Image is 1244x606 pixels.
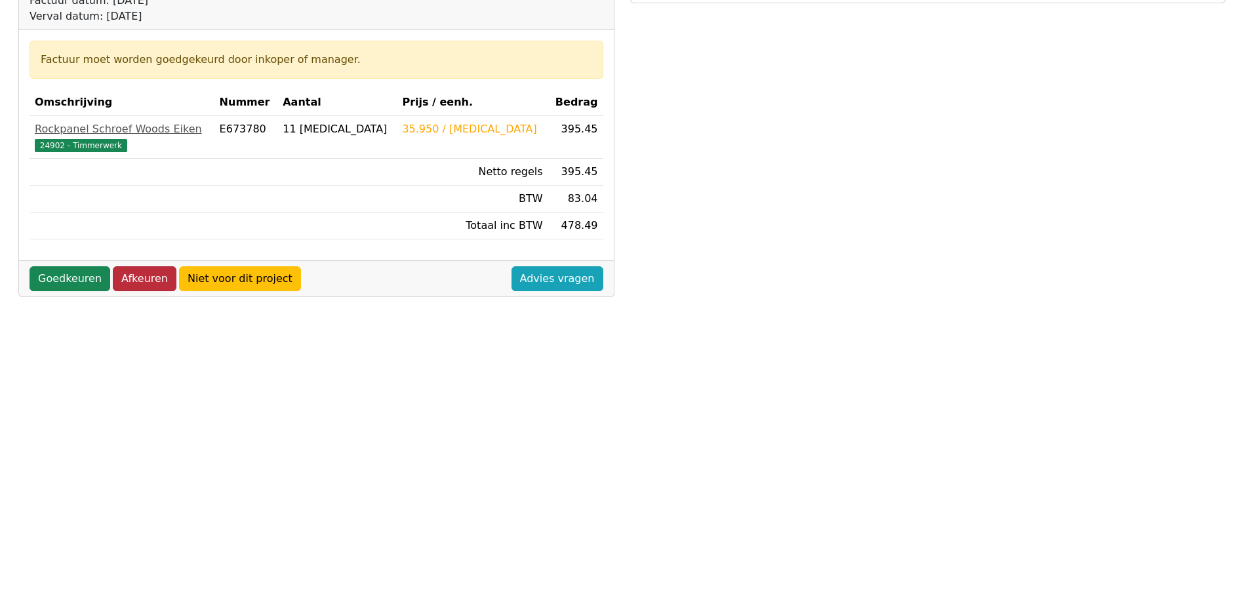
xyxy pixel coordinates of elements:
a: Niet voor dit project [179,266,301,291]
td: 395.45 [548,159,603,186]
th: Aantal [277,89,397,116]
td: BTW [397,186,548,212]
a: Advies vragen [512,266,603,291]
div: 35.950 / [MEDICAL_DATA] [402,121,542,137]
div: 11 [MEDICAL_DATA] [283,121,391,137]
th: Omschrijving [30,89,214,116]
td: 83.04 [548,186,603,212]
td: E673780 [214,116,278,159]
th: Bedrag [548,89,603,116]
a: Afkeuren [113,266,176,291]
div: Verval datum: [DATE] [30,9,284,24]
a: Goedkeuren [30,266,110,291]
td: 395.45 [548,116,603,159]
td: Netto regels [397,159,548,186]
td: Totaal inc BTW [397,212,548,239]
td: 478.49 [548,212,603,239]
div: Factuur moet worden goedgekeurd door inkoper of manager. [41,52,592,68]
div: Rockpanel Schroef Woods Eiken [35,121,209,137]
th: Prijs / eenh. [397,89,548,116]
a: Rockpanel Schroef Woods Eiken24902 - Timmerwerk [35,121,209,153]
span: 24902 - Timmerwerk [35,139,127,152]
th: Nummer [214,89,278,116]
